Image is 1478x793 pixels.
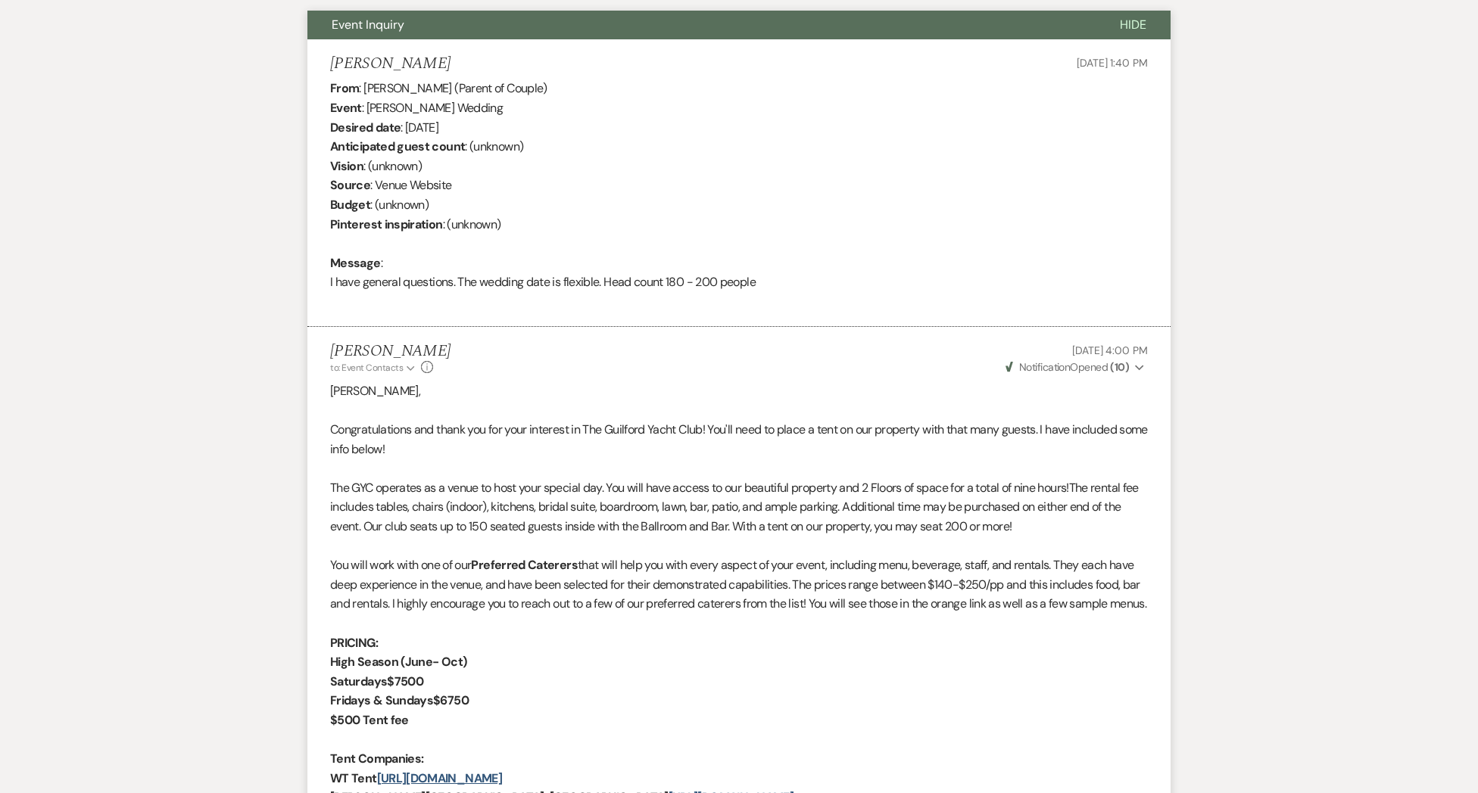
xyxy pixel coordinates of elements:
button: to: Event Contacts [330,361,417,375]
b: Message [330,255,381,271]
strong: $500 Tent fee [330,712,409,728]
button: Event Inquiry [307,11,1096,39]
p: [PERSON_NAME], [330,381,1148,401]
h5: [PERSON_NAME] [330,54,451,73]
button: NotificationOpened (10) [1003,359,1148,375]
span: The rental fee includes tables, chairs (indoor), kitchens, bridal suite, boardroom, lawn, bar, pa... [330,480,1139,534]
b: Vision [330,158,363,174]
span: Opened [1006,360,1130,374]
span: [DATE] 4:00 PM [1072,344,1148,357]
strong: High Season (June- Oct) [330,654,466,670]
b: Anticipated guest count [330,138,465,154]
b: Pinterest inspiration [330,216,443,232]
strong: Saturdays [330,673,387,689]
strong: Preferred Caterers [471,557,577,573]
strong: $6750 [433,692,469,708]
span: Congratulations and thank you for your interest in The Guilford Yacht Club! You'll need to place ... [330,421,1148,457]
span: Event Inquiry [332,17,404,33]
strong: Tent Companies: [330,751,423,767]
b: From [330,80,359,96]
span: You will work with one of our [330,557,471,573]
b: Event [330,100,362,116]
strong: PRICING: [330,635,378,651]
a: [URL][DOMAIN_NAME] [377,770,502,786]
b: Budget [330,197,370,213]
b: Desired date [330,120,401,135]
span: [DATE] 1:40 PM [1077,56,1148,70]
span: The GYC operates as a venue to host your special day. You will have access to our beautiful prope... [330,480,1069,496]
strong: ( 10 ) [1110,360,1129,374]
span: Hide [1120,17,1146,33]
span: Notification [1019,360,1070,374]
button: Hide [1096,11,1171,39]
div: : [PERSON_NAME] (Parent of Couple) : [PERSON_NAME] Wedding : [DATE] : (unknown) : (unknown) : Ven... [330,79,1148,311]
strong: Fridays & Sundays [330,692,433,708]
h5: [PERSON_NAME] [330,342,451,361]
b: Source [330,177,370,193]
span: that will help you with every aspect of your event, including menu, beverage, staff, and rentals.... [330,557,1146,611]
strong: $7500 [387,673,423,689]
strong: WT Tent [330,770,377,786]
span: to: Event Contacts [330,362,403,374]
